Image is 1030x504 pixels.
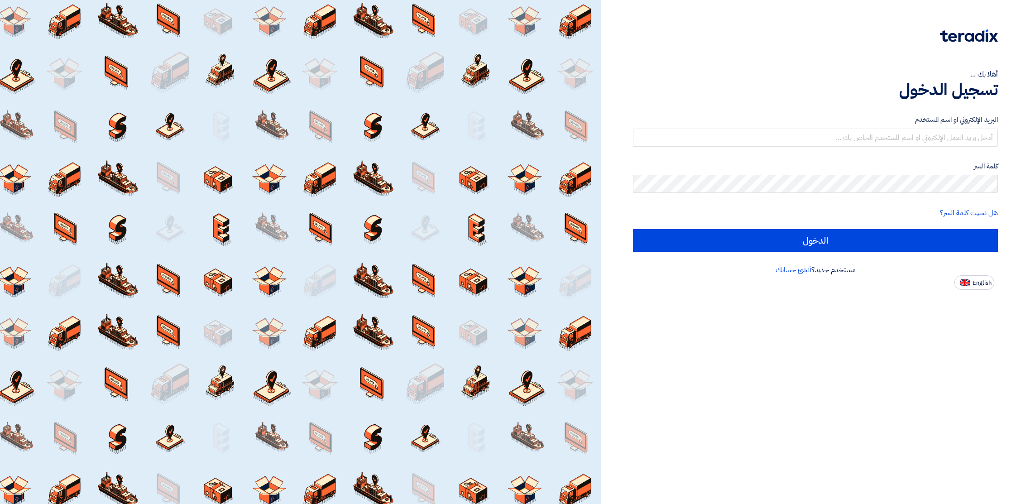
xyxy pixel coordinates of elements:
[940,207,998,218] a: هل نسيت كلمة السر؟
[940,29,998,42] img: Teradix logo
[633,161,998,172] label: كلمة السر
[633,80,998,100] h1: تسجيل الدخول
[633,264,998,275] div: مستخدم جديد؟
[633,115,998,125] label: البريد الإلكتروني او اسم المستخدم
[633,69,998,80] div: أهلا بك ...
[954,275,994,290] button: English
[633,129,998,147] input: أدخل بريد العمل الإلكتروني او اسم المستخدم الخاص بك ...
[973,280,992,286] span: English
[633,229,998,252] input: الدخول
[776,264,811,275] a: أنشئ حسابك
[960,279,970,286] img: en-US.png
